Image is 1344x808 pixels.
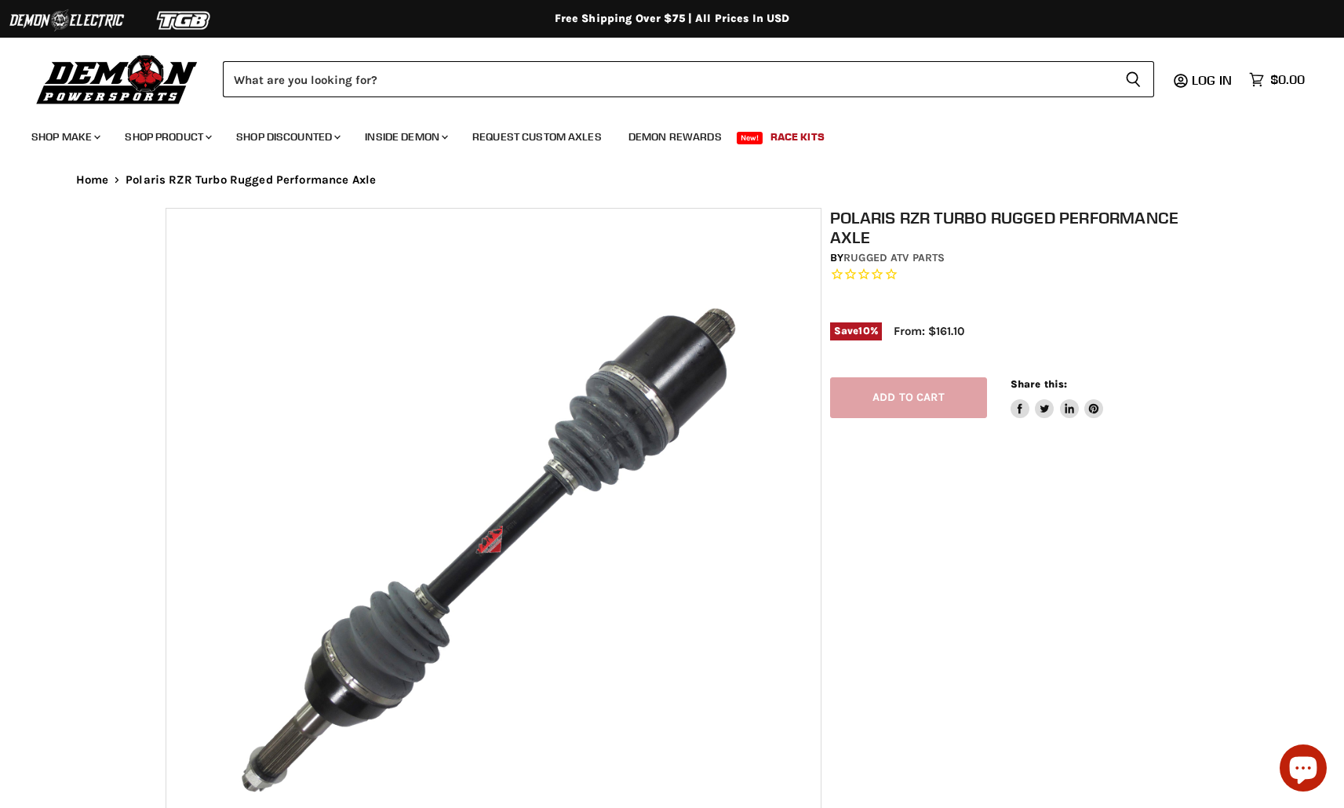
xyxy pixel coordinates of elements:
[830,208,1188,247] h1: Polaris RZR Turbo Rugged Performance Axle
[126,173,376,187] span: Polaris RZR Turbo Rugged Performance Axle
[45,173,1300,187] nav: Breadcrumbs
[8,5,126,35] img: Demon Electric Logo 2
[759,121,836,153] a: Race Kits
[858,325,869,337] span: 10
[843,251,945,264] a: Rugged ATV Parts
[353,121,457,153] a: Inside Demon
[1275,744,1331,795] inbox-online-store-chat: Shopify online store chat
[20,121,110,153] a: Shop Make
[45,12,1300,26] div: Free Shipping Over $75 | All Prices In USD
[1185,73,1241,87] a: Log in
[1011,378,1067,390] span: Share this:
[737,132,763,144] span: New!
[830,249,1188,267] div: by
[223,61,1154,97] form: Product
[126,5,243,35] img: TGB Logo 2
[894,324,964,338] span: From: $161.10
[113,121,221,153] a: Shop Product
[224,121,350,153] a: Shop Discounted
[1113,61,1154,97] button: Search
[1192,72,1232,88] span: Log in
[1241,68,1313,91] a: $0.00
[830,322,882,340] span: Save %
[617,121,734,153] a: Demon Rewards
[1011,377,1104,419] aside: Share this:
[223,61,1113,97] input: Search
[31,51,203,107] img: Demon Powersports
[830,267,1188,283] span: Rated 0.0 out of 5 stars 0 reviews
[20,115,1301,153] ul: Main menu
[461,121,614,153] a: Request Custom Axles
[76,173,109,187] a: Home
[1270,72,1305,87] span: $0.00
